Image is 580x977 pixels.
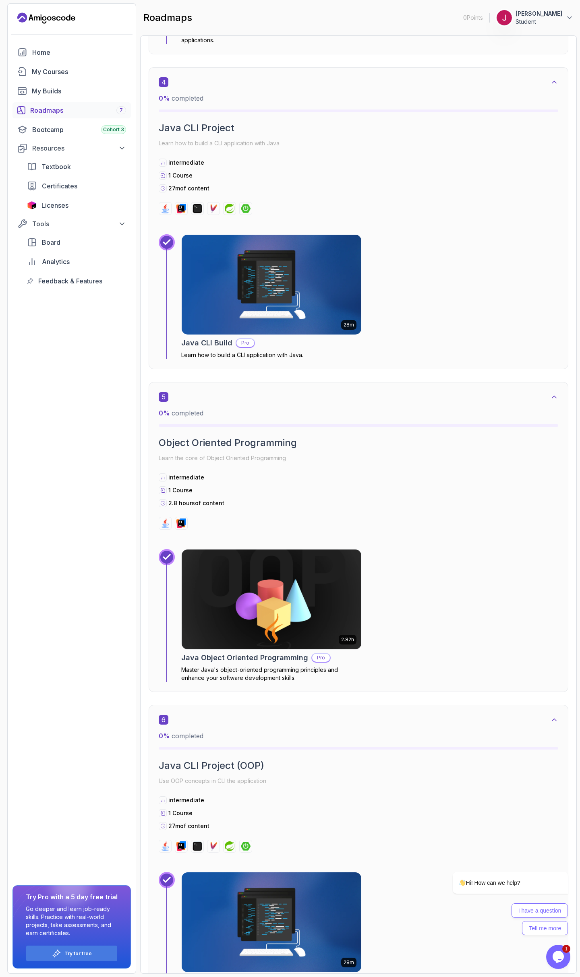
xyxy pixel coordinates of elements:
p: intermediate [168,159,204,167]
h2: Java CLI Build [181,337,232,349]
a: Landing page [17,12,75,25]
span: Feedback & Features [38,276,102,286]
a: builds [12,83,131,99]
h2: Object Oriented Programming [159,436,558,449]
p: Pro [312,654,330,662]
p: 28m [344,322,354,328]
p: intermediate [168,796,204,804]
div: My Courses [32,67,126,76]
a: Try for free [64,950,92,957]
span: completed [159,94,203,102]
a: certificates [22,178,131,194]
img: spring-boot logo [241,204,251,213]
a: bootcamp [12,122,131,138]
img: intellij logo [176,841,186,851]
p: Learn the core of Object Oriented Programming [159,452,558,464]
h2: Java CLI Project (OOP) [159,759,558,772]
p: intermediate [168,473,204,481]
a: feedback [22,273,131,289]
img: Java Object Oriented Programming card [182,549,361,649]
h2: roadmaps [143,11,192,24]
p: [PERSON_NAME] [516,10,562,18]
span: 6 [159,715,168,725]
img: terminal logo [193,204,202,213]
img: Java CLI Build card [182,872,361,972]
img: spring logo [225,204,234,213]
img: maven logo [209,841,218,851]
span: 7 [120,107,123,114]
iframe: chat widget [427,799,572,941]
p: Learn advanced Java concepts to build scalable and maintainable applications. [181,28,362,44]
a: licenses [22,197,131,213]
span: Analytics [42,257,70,266]
p: Learn how to build a CLI application with Java. [181,351,362,359]
button: Try for free [26,945,118,962]
p: 0 Points [463,14,483,22]
img: intellij logo [176,204,186,213]
span: 0 % [159,409,170,417]
p: Master Java's object-oriented programming principles and enhance your software development skills. [181,666,362,682]
span: 4 [159,77,168,87]
span: 1 Course [168,810,193,816]
span: 5 [159,392,168,402]
a: Java Object Oriented Programming card2.82hJava Object Oriented ProgrammingProMaster Java's object... [181,549,362,682]
button: Resources [12,141,131,155]
img: user profile image [497,10,512,25]
span: completed [159,409,203,417]
a: analytics [22,254,131,270]
div: Home [32,48,126,57]
span: Cohort 3 [103,126,124,133]
a: board [22,234,131,250]
img: Java CLI Build card [182,235,361,335]
a: textbook [22,159,131,175]
span: Textbook [41,162,71,171]
a: home [12,44,131,60]
p: 2.82h [341,636,354,643]
img: intellij logo [176,518,186,528]
span: completed [159,732,203,740]
p: Learn how to build a CLI application with Java [159,138,558,149]
span: Licenses [41,200,68,210]
img: java logo [160,204,170,213]
p: 27m of content [168,822,209,830]
img: java logo [160,841,170,851]
a: Java CLI Build card28mJava CLI BuildProLearn how to build a CLI application with Java. [181,234,362,359]
h2: Java Object Oriented Programming [181,652,308,663]
span: 1 Course [168,487,193,494]
p: 27m of content [168,184,209,192]
div: My Builds [32,86,126,96]
p: Go deeper and learn job-ready skills. Practice with real-world projects, take assessments, and ea... [26,905,118,937]
button: user profile image[PERSON_NAME]Student [496,10,574,26]
span: 0 % [159,94,170,102]
img: terminal logo [193,841,202,851]
p: Pro [236,339,254,347]
button: Tools [12,217,131,231]
img: jetbrains icon [27,201,37,209]
span: Certificates [42,181,77,191]
img: java logo [160,518,170,528]
p: Use OOP concepts in CLI the application [159,775,558,787]
span: 1 Course [168,172,193,179]
p: 28m [344,959,354,966]
span: Board [42,238,60,247]
p: 2.8 hours of content [168,499,224,507]
img: maven logo [209,204,218,213]
h2: Java CLI Project [159,122,558,134]
p: Student [516,18,562,26]
iframe: chat widget [546,945,572,969]
span: 0 % [159,732,170,740]
a: roadmaps [12,102,131,118]
div: Bootcamp [32,125,126,134]
div: Resources [32,143,126,153]
img: spring logo [225,841,234,851]
img: spring-boot logo [241,841,251,851]
div: Tools [32,219,126,229]
div: Roadmaps [30,105,126,115]
a: courses [12,64,131,80]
